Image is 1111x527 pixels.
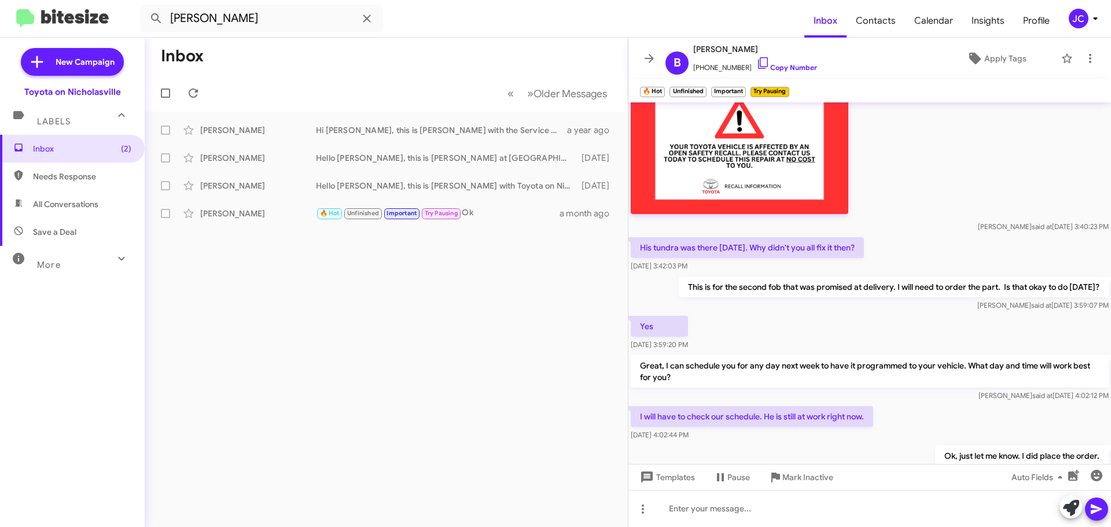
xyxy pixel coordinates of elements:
[978,391,1109,400] span: [PERSON_NAME] [DATE] 4:02:12 PM
[711,87,746,97] small: Important
[1014,4,1059,38] a: Profile
[693,42,817,56] span: [PERSON_NAME]
[638,467,695,488] span: Templates
[704,467,759,488] button: Pause
[782,467,833,488] span: Mark Inactive
[669,87,706,97] small: Unfinished
[1032,222,1052,231] span: said at
[631,340,688,349] span: [DATE] 3:59:20 PM
[527,86,534,101] span: »
[520,82,614,105] button: Next
[200,180,316,191] div: [PERSON_NAME]
[121,143,131,154] span: (2)
[37,260,61,270] span: More
[33,171,131,182] span: Needs Response
[631,261,687,270] span: [DATE] 3:42:03 PM
[631,32,848,214] img: MEbf306ec5ff08620ef402294c7669ba0e
[727,467,750,488] span: Pause
[1069,9,1088,28] div: JC
[33,198,98,210] span: All Conversations
[21,48,124,76] a: New Campaign
[631,406,873,427] p: I will have to check our schedule. He is still at work right now.
[631,355,1109,388] p: Great, I can schedule you for any day next week to have it programmed to your vehicle. What day a...
[631,237,864,258] p: His tundra was there [DATE]. Why didn't you all fix it then?
[984,48,1027,69] span: Apply Tags
[756,63,817,72] a: Copy Number
[1031,301,1051,309] span: said at
[200,124,316,136] div: [PERSON_NAME]
[534,87,607,100] span: Older Messages
[631,430,689,439] span: [DATE] 4:02:44 PM
[1002,467,1076,488] button: Auto Fields
[316,180,576,191] div: Hello [PERSON_NAME], this is [PERSON_NAME] with Toyota on Nicholasville. Your 2020 Rav4 may be af...
[977,301,1109,309] span: [PERSON_NAME] [DATE] 3:59:07 PM
[679,277,1109,297] p: This is for the second fob that was promised at delivery. I will need to order the part. Is that ...
[978,222,1109,231] span: [PERSON_NAME] [DATE] 3:40:23 PM
[847,4,905,38] a: Contacts
[576,152,619,164] div: [DATE]
[316,152,576,164] div: Hello [PERSON_NAME], this is [PERSON_NAME] at [GEOGRAPHIC_DATA] on [GEOGRAPHIC_DATA]. I wanted to...
[1011,467,1067,488] span: Auto Fields
[200,208,316,219] div: [PERSON_NAME]
[320,209,340,217] span: 🔥 Hot
[935,445,1109,466] p: Ok, just let me know. I did place the order.
[501,82,614,105] nav: Page navigation example
[804,4,847,38] a: Inbox
[640,87,665,97] small: 🔥 Hot
[759,467,843,488] button: Mark Inactive
[560,208,619,219] div: a month ago
[567,124,619,136] div: a year ago
[140,5,383,32] input: Search
[937,48,1055,69] button: Apply Tags
[24,86,121,98] div: Toyota on Nicholasville
[628,467,704,488] button: Templates
[316,207,560,220] div: Ok
[631,316,688,337] p: Yes
[674,54,681,72] span: B
[425,209,458,217] span: Try Pausing
[501,82,521,105] button: Previous
[905,4,962,38] a: Calendar
[347,209,379,217] span: Unfinished
[1059,9,1098,28] button: JC
[387,209,417,217] span: Important
[507,86,514,101] span: «
[37,116,71,127] span: Labels
[316,124,567,136] div: Hi [PERSON_NAME], this is [PERSON_NAME] with the Service Department at [GEOGRAPHIC_DATA] on [GEOG...
[962,4,1014,38] a: Insights
[693,56,817,73] span: [PHONE_NUMBER]
[33,143,131,154] span: Inbox
[33,226,76,238] span: Save a Deal
[576,180,619,191] div: [DATE]
[56,56,115,68] span: New Campaign
[161,47,204,65] h1: Inbox
[751,87,789,97] small: Try Pausing
[200,152,316,164] div: [PERSON_NAME]
[1032,391,1053,400] span: said at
